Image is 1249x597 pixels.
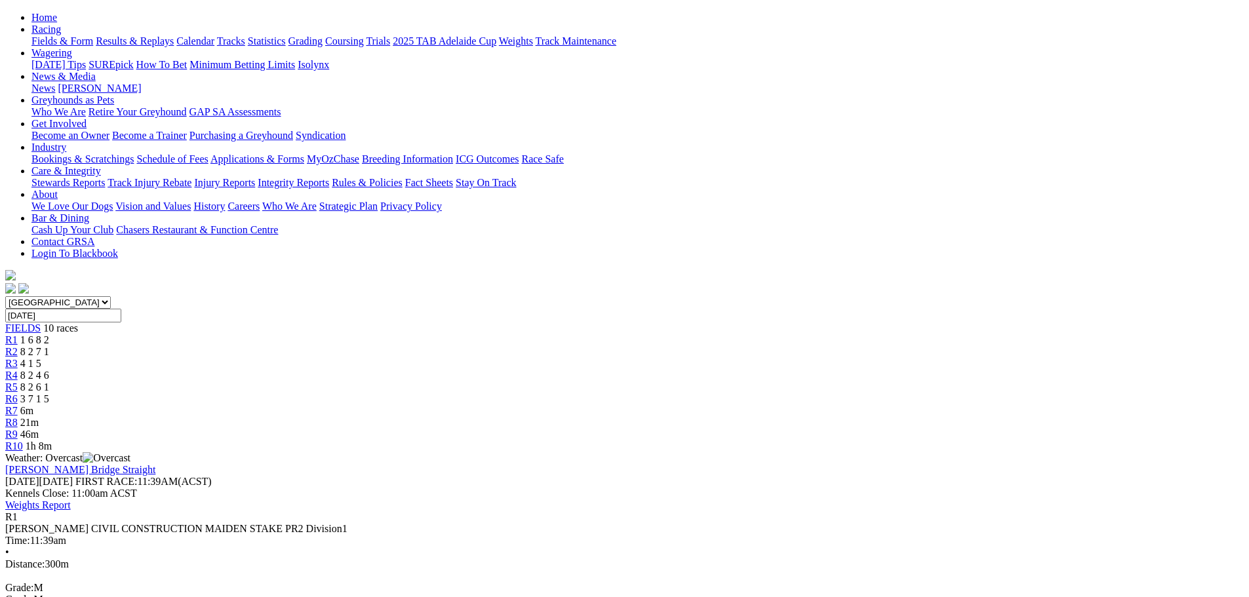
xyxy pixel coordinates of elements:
[18,283,29,294] img: twitter.svg
[31,12,57,23] a: Home
[136,153,208,164] a: Schedule of Fees
[5,547,9,558] span: •
[5,464,155,475] a: [PERSON_NAME] Bridge Straight
[96,35,174,47] a: Results & Replays
[31,248,118,259] a: Login To Blackbook
[31,236,94,247] a: Contact GRSA
[31,130,1244,142] div: Get Involved
[31,59,86,70] a: [DATE] Tips
[31,35,93,47] a: Fields & Form
[31,153,1244,165] div: Industry
[5,417,18,428] a: R8
[43,322,78,334] span: 10 races
[31,106,86,117] a: Who We Are
[189,106,281,117] a: GAP SA Assessments
[31,153,134,164] a: Bookings & Scratchings
[20,393,49,404] span: 3 7 1 5
[31,201,113,212] a: We Love Our Dogs
[5,429,18,440] a: R9
[31,142,66,153] a: Industry
[5,334,18,345] a: R1
[5,452,130,463] span: Weather: Overcast
[298,59,329,70] a: Isolynx
[307,153,359,164] a: MyOzChase
[248,35,286,47] a: Statistics
[405,177,453,188] a: Fact Sheets
[258,177,329,188] a: Integrity Reports
[31,130,109,141] a: Become an Owner
[20,334,49,345] span: 1 6 8 2
[31,165,101,176] a: Care & Integrity
[5,488,1244,499] div: Kennels Close: 11:00am ACST
[5,535,1244,547] div: 11:39am
[5,558,45,569] span: Distance:
[31,71,96,82] a: News & Media
[31,177,1244,189] div: Care & Integrity
[5,358,18,369] span: R3
[456,177,516,188] a: Stay On Track
[189,59,295,70] a: Minimum Betting Limits
[116,224,278,235] a: Chasers Restaurant & Function Centre
[20,370,49,381] span: 8 2 4 6
[5,309,121,322] input: Select date
[176,35,214,47] a: Calendar
[5,476,39,487] span: [DATE]
[262,201,317,212] a: Who We Are
[288,35,323,47] a: Grading
[31,177,105,188] a: Stewards Reports
[31,118,87,129] a: Get Involved
[112,130,187,141] a: Become a Trainer
[5,582,34,593] span: Grade:
[456,153,519,164] a: ICG Outcomes
[5,283,16,294] img: facebook.svg
[31,201,1244,212] div: About
[332,177,403,188] a: Rules & Policies
[83,452,130,464] img: Overcast
[31,224,113,235] a: Cash Up Your Club
[20,405,33,416] span: 6m
[115,201,191,212] a: Vision and Values
[499,35,533,47] a: Weights
[5,582,1244,594] div: M
[5,476,73,487] span: [DATE]
[5,405,18,416] a: R7
[20,346,49,357] span: 8 2 7 1
[536,35,616,47] a: Track Maintenance
[75,476,212,487] span: 11:39AM(ACST)
[31,24,61,35] a: Racing
[296,130,346,141] a: Syndication
[393,35,496,47] a: 2025 TAB Adelaide Cup
[193,201,225,212] a: History
[136,59,188,70] a: How To Bet
[5,523,1244,535] div: [PERSON_NAME] CIVIL CONSTRUCTION MAIDEN STAKE PR2 Division1
[31,59,1244,71] div: Wagering
[194,177,255,188] a: Injury Reports
[5,346,18,357] a: R2
[189,130,293,141] a: Purchasing a Greyhound
[108,177,191,188] a: Track Injury Rebate
[31,189,58,200] a: About
[31,94,114,106] a: Greyhounds as Pets
[20,417,39,428] span: 21m
[5,535,30,546] span: Time:
[20,429,39,440] span: 46m
[5,381,18,393] span: R5
[31,83,55,94] a: News
[5,558,1244,570] div: 300m
[319,201,378,212] a: Strategic Plan
[380,201,442,212] a: Privacy Policy
[210,153,304,164] a: Applications & Forms
[31,106,1244,118] div: Greyhounds as Pets
[366,35,390,47] a: Trials
[5,393,18,404] a: R6
[31,35,1244,47] div: Racing
[325,35,364,47] a: Coursing
[20,381,49,393] span: 8 2 6 1
[5,322,41,334] a: FIELDS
